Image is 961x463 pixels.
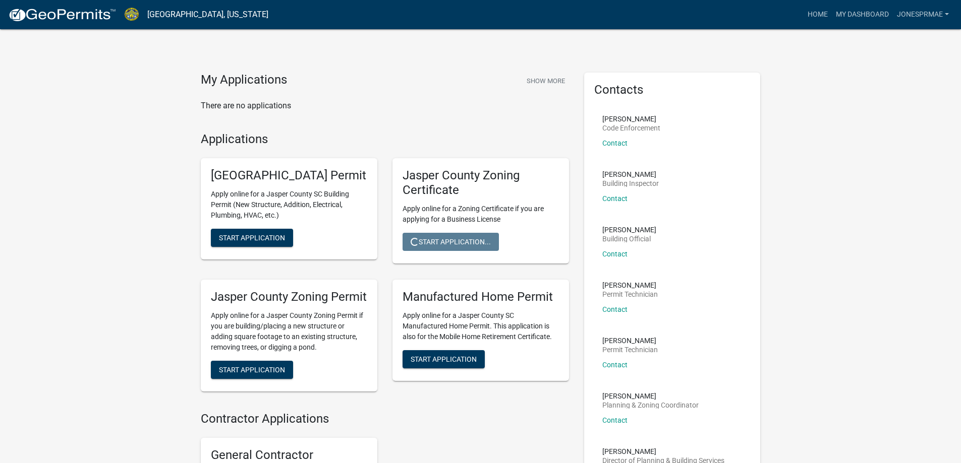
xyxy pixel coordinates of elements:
[211,189,367,221] p: Apply online for a Jasper County SC Building Permit (New Structure, Addition, Electrical, Plumbin...
[893,5,953,24] a: Jonesprmae
[602,250,628,258] a: Contact
[602,235,656,242] p: Building Official
[602,305,628,313] a: Contact
[201,73,287,88] h4: My Applications
[211,361,293,379] button: Start Application
[201,412,569,426] h4: Contractor Applications
[147,6,268,23] a: [GEOGRAPHIC_DATA], [US_STATE]
[602,139,628,147] a: Contact
[211,290,367,304] h5: Jasper County Zoning Permit
[211,229,293,247] button: Start Application
[602,282,658,289] p: [PERSON_NAME]
[411,355,477,363] span: Start Application
[411,237,491,245] span: Start Application...
[602,291,658,298] p: Permit Technician
[403,310,559,342] p: Apply online for a Jasper County SC Manufactured Home Permit. This application is also for the Mo...
[602,194,628,203] a: Contact
[403,204,559,225] p: Apply online for a Zoning Certificate if you are applying for a Business License
[201,100,569,112] p: There are no applications
[602,124,660,131] p: Code Enforcement
[602,180,659,187] p: Building Inspector
[219,365,285,373] span: Start Application
[804,5,832,24] a: Home
[602,361,628,369] a: Contact
[594,83,751,97] h5: Contacts
[602,346,658,353] p: Permit Technician
[602,226,656,233] p: [PERSON_NAME]
[602,171,659,178] p: [PERSON_NAME]
[602,402,699,409] p: Planning & Zoning Coordinator
[602,448,724,455] p: [PERSON_NAME]
[124,8,139,21] img: Jasper County, South Carolina
[602,392,699,400] p: [PERSON_NAME]
[403,168,559,197] h5: Jasper County Zoning Certificate
[602,416,628,424] a: Contact
[211,168,367,183] h5: [GEOGRAPHIC_DATA] Permit
[211,448,367,462] h5: General Contractor
[201,132,569,147] h4: Applications
[403,350,485,368] button: Start Application
[602,337,658,344] p: [PERSON_NAME]
[403,233,499,251] button: Start Application...
[832,5,893,24] a: My Dashboard
[201,132,569,400] wm-workflow-list-section: Applications
[211,310,367,353] p: Apply online for a Jasper County Zoning Permit if you are building/placing a new structure or add...
[403,290,559,304] h5: Manufactured Home Permit
[219,234,285,242] span: Start Application
[523,73,569,89] button: Show More
[602,115,660,122] p: [PERSON_NAME]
